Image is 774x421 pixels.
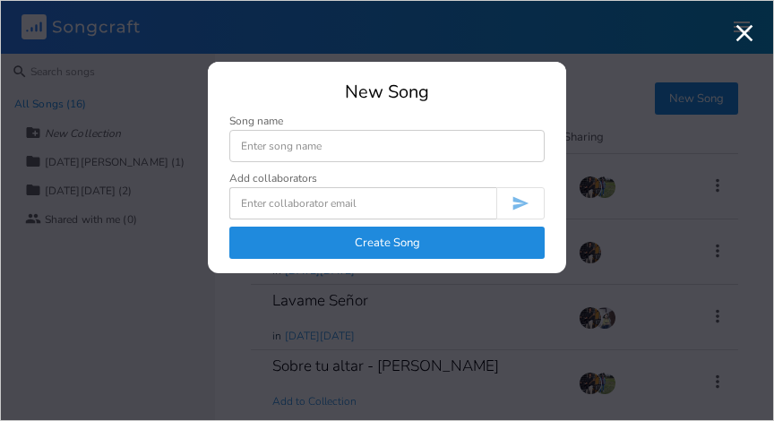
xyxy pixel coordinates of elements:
div: New Song [229,83,545,101]
input: Enter song name [229,130,545,162]
input: Enter collaborator email [229,187,496,219]
div: Add collaborators [229,173,317,184]
div: Song name [229,116,545,126]
button: Invite [496,187,545,219]
button: Create Song [229,227,545,259]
